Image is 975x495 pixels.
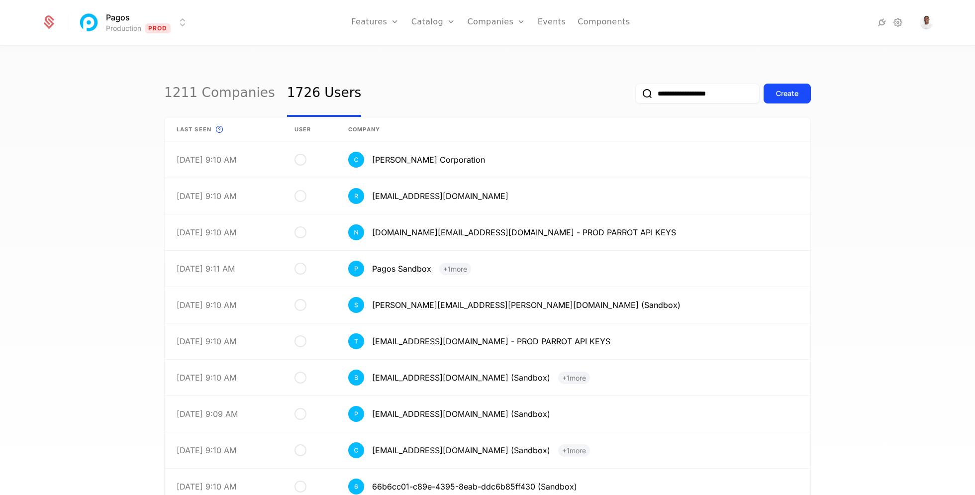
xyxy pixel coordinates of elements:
[336,117,810,142] th: Company
[106,11,130,23] span: Pagos
[776,89,798,99] div: Create
[287,70,361,117] a: 1726 Users
[177,125,211,134] span: Last seen
[164,70,275,117] a: 1211 Companies
[106,23,141,33] div: Production
[80,11,189,33] button: Select environment
[77,10,101,34] img: Pagos
[892,16,904,28] a: Settings
[145,23,171,33] span: Prod
[876,16,888,28] a: Integrations
[764,84,811,103] button: Create
[920,15,934,29] img: LJ Durante
[920,15,934,29] button: Open user button
[283,117,336,142] th: User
